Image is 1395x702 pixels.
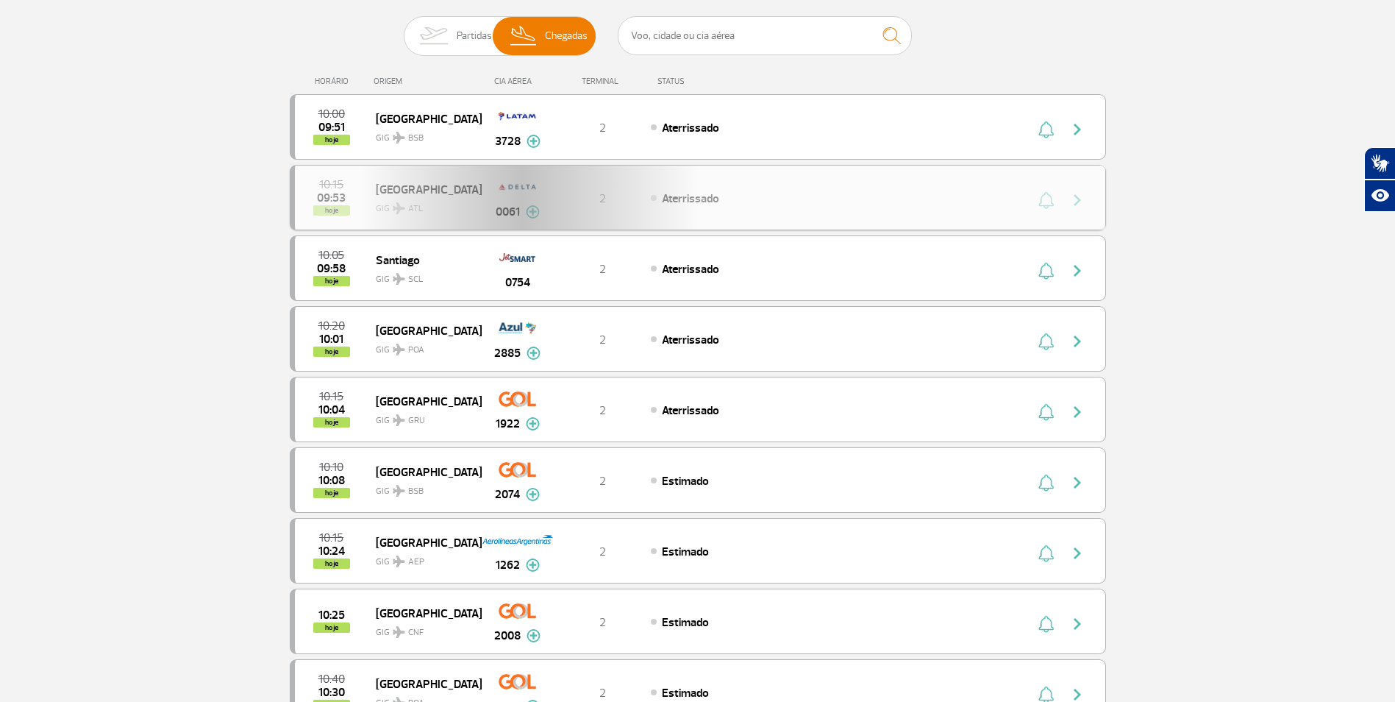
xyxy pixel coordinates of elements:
[408,273,423,286] span: SCL
[1364,147,1395,212] div: Plugin de acessibilidade da Hand Talk.
[1038,333,1054,350] img: sino-painel-voo.svg
[662,474,709,489] span: Estimado
[313,347,350,357] span: hoje
[313,417,350,428] span: hoje
[318,687,345,698] span: 2025-09-30 10:30:00
[1038,545,1054,562] img: sino-painel-voo.svg
[496,556,520,574] span: 1262
[496,415,520,433] span: 1922
[376,109,470,128] span: [GEOGRAPHIC_DATA]
[408,485,424,498] span: BSB
[376,462,470,481] span: [GEOGRAPHIC_DATA]
[505,274,530,291] span: 0754
[408,344,424,357] span: POA
[662,545,709,559] span: Estimado
[393,414,405,426] img: destiny_airplane.svg
[376,265,470,286] span: GIG
[319,334,343,344] span: 2025-09-30 10:01:00
[662,262,719,277] span: Aterrissado
[393,485,405,497] img: destiny_airplane.svg
[410,17,457,55] img: slider-embarque
[599,333,606,347] span: 2
[662,686,709,701] span: Estimado
[1364,180,1395,212] button: Abrir recursos assistivos.
[494,627,521,645] span: 2008
[1038,474,1054,492] img: sino-painel-voo.svg
[374,77,481,86] div: ORIGEM
[318,546,345,556] span: 2025-09-30 10:24:00
[319,533,343,543] span: 2025-09-30 10:15:00
[650,77,770,86] div: STATUS
[317,263,346,274] span: 2025-09-30 09:58:39
[1038,262,1054,280] img: sino-painel-voo.svg
[313,135,350,145] span: hoje
[393,556,405,567] img: destiny_airplane.svg
[313,276,350,286] span: hoje
[481,77,554,86] div: CIA AÉREA
[527,629,540,642] img: mais-info-painel-voo.svg
[376,124,470,145] span: GIG
[599,474,606,489] span: 2
[1068,615,1086,633] img: seta-direita-painel-voo.svg
[376,406,470,428] span: GIG
[318,405,345,415] span: 2025-09-30 10:04:00
[294,77,374,86] div: HORÁRIO
[526,417,540,430] img: mais-info-painel-voo.svg
[1068,545,1086,562] img: seta-direita-painel-voo.svg
[526,488,540,501] img: mais-info-painel-voo.svg
[318,321,345,331] span: 2025-09-30 10:20:00
[376,477,470,498] span: GIG
[408,556,424,569] span: AEP
[495,132,521,150] span: 3728
[502,17,546,55] img: slider-desembarque
[662,615,709,630] span: Estimado
[376,618,470,639] span: GIG
[319,391,343,402] span: 2025-09-30 10:15:00
[1038,403,1054,421] img: sino-painel-voo.svg
[376,674,470,693] span: [GEOGRAPHIC_DATA]
[1364,147,1395,180] button: Abrir tradutor de língua de sinais.
[599,545,606,559] span: 2
[376,250,470,269] span: Santiago
[527,135,540,148] img: mais-info-painel-voo.svg
[318,674,345,684] span: 2025-09-30 10:40:00
[526,559,540,572] img: mais-info-painel-voo.svg
[313,623,350,633] span: hoje
[393,132,405,143] img: destiny_airplane.svg
[1068,333,1086,350] img: seta-direita-painel-voo.svg
[545,17,588,55] span: Chegadas
[599,121,606,135] span: 2
[618,16,912,55] input: Voo, cidade ou cia aérea
[318,109,345,119] span: 2025-09-30 10:00:00
[408,414,425,428] span: GRU
[376,321,470,340] span: [GEOGRAPHIC_DATA]
[494,344,521,362] span: 2885
[599,403,606,418] span: 2
[662,403,719,418] span: Aterrissado
[1038,615,1054,633] img: sino-painel-voo.svg
[376,547,470,569] span: GIG
[318,122,345,132] span: 2025-09-30 09:51:02
[457,17,492,55] span: Partidas
[393,273,405,285] img: destiny_airplane.svg
[554,77,650,86] div: TERMINAL
[1038,121,1054,138] img: sino-painel-voo.svg
[408,626,424,639] span: CNF
[313,488,350,498] span: hoje
[318,475,345,486] span: 2025-09-30 10:08:00
[599,615,606,630] span: 2
[1068,403,1086,421] img: seta-direita-painel-voo.svg
[376,603,470,623] span: [GEOGRAPHIC_DATA]
[318,610,345,620] span: 2025-09-30 10:25:00
[393,344,405,355] img: destiny_airplane.svg
[495,486,520,503] span: 2074
[408,132,424,145] span: BSB
[1068,262,1086,280] img: seta-direita-painel-voo.svg
[662,333,719,347] span: Aterrissado
[599,686,606,701] span: 2
[376,533,470,552] span: [GEOGRAPHIC_DATA]
[318,250,344,260] span: 2025-09-30 10:05:00
[313,559,350,569] span: hoje
[376,391,470,411] span: [GEOGRAPHIC_DATA]
[376,336,470,357] span: GIG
